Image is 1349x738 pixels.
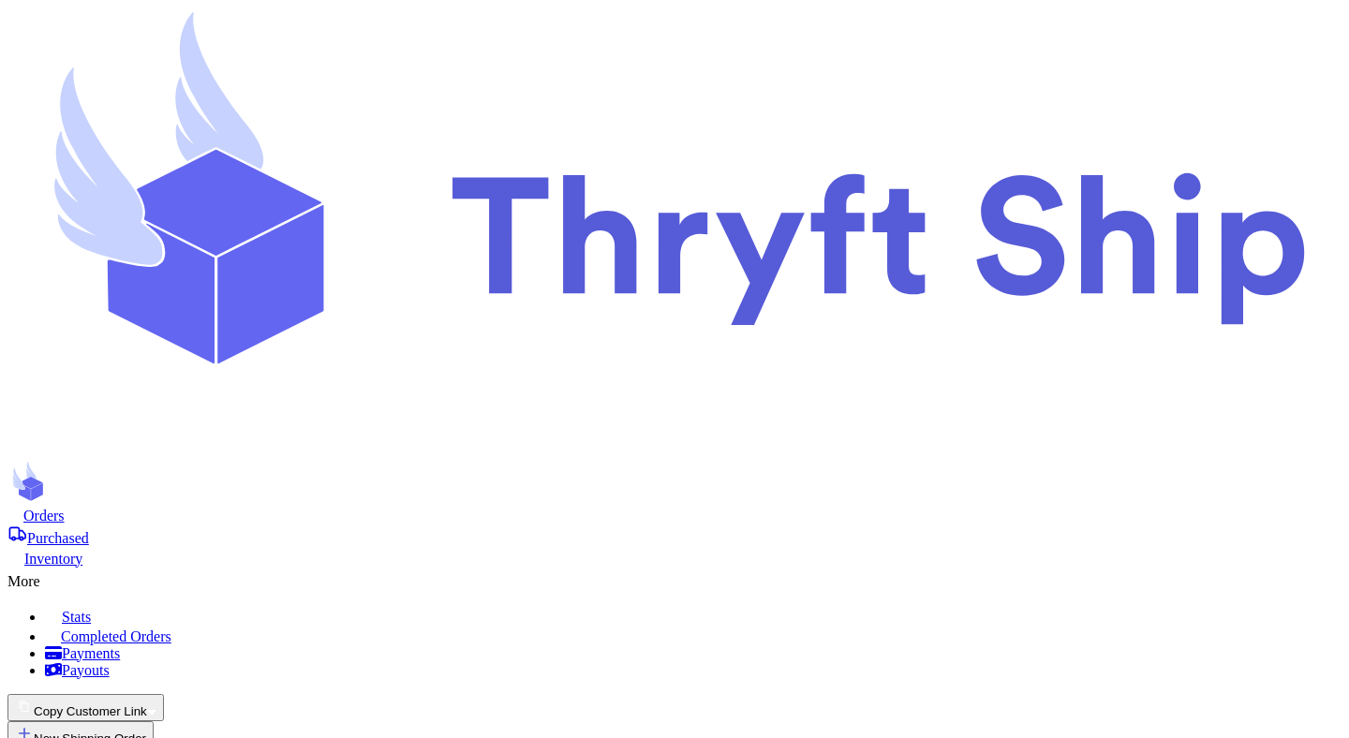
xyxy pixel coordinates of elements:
[62,645,120,661] span: Payments
[61,628,171,644] span: Completed Orders
[7,694,164,721] button: Copy Customer Link
[7,506,1342,524] a: Orders
[45,605,1342,626] a: Stats
[7,547,1342,568] a: Inventory
[7,568,1342,590] div: More
[27,530,89,546] span: Purchased
[45,645,1342,662] a: Payments
[24,551,82,567] span: Inventory
[62,609,91,625] span: Stats
[62,662,110,678] span: Payouts
[45,626,1342,645] a: Completed Orders
[23,508,65,524] span: Orders
[45,662,1342,679] a: Payouts
[7,524,1342,547] a: Purchased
